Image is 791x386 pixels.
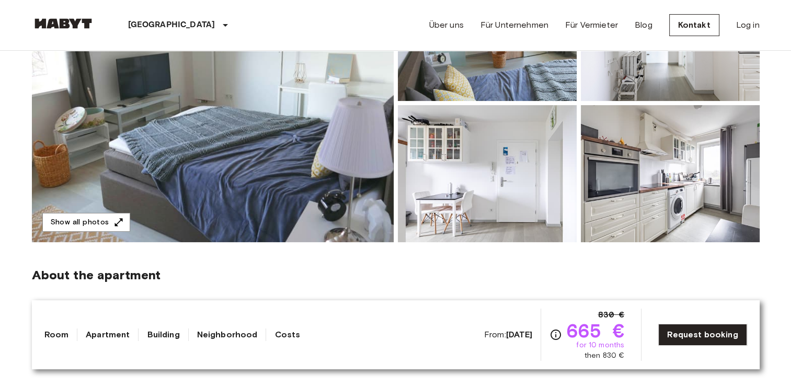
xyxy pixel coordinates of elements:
span: then 830 € [584,350,625,361]
a: Log in [736,19,760,31]
a: Apartment [86,328,130,341]
span: 830 € [598,309,624,321]
svg: Check cost overview for full price breakdown. Please note that discounts apply to new joiners onl... [549,328,562,341]
a: Für Vermieter [565,19,618,31]
a: Über uns [429,19,464,31]
a: Building [147,328,179,341]
button: Show all photos [42,213,130,232]
a: Kontakt [669,14,719,36]
a: Neighborhood [197,328,258,341]
span: Live just a few steps away from the famous [GEOGRAPHIC_DATA] and the Hellabrunner-zoo, where you ... [32,300,760,323]
span: 665 € [566,321,624,340]
span: for 10 months [576,340,624,350]
p: [GEOGRAPHIC_DATA] [128,19,215,31]
a: Request booking [658,324,747,346]
img: Habyt [32,18,95,29]
img: Picture of unit DE-02-011-001-05HF [398,105,577,242]
b: [DATE] [506,330,533,339]
a: Room [44,328,69,341]
a: Blog [635,19,652,31]
img: Picture of unit DE-02-011-001-05HF [581,105,760,242]
span: About the apartment [32,267,161,283]
span: From: [484,329,533,340]
a: Costs [274,328,300,341]
a: Für Unternehmen [480,19,548,31]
